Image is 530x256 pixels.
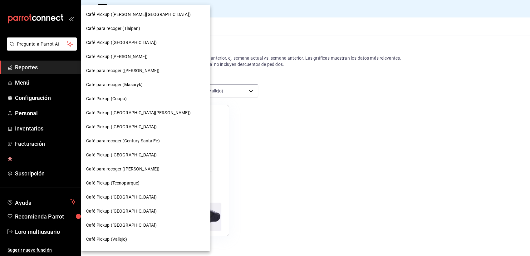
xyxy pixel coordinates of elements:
span: Café Pickup ([GEOGRAPHIC_DATA]) [86,152,157,158]
div: Café para recoger (Century Santa Fe) [81,134,210,148]
span: Café Pickup ([GEOGRAPHIC_DATA]) [86,194,157,200]
span: Café Pickup ([GEOGRAPHIC_DATA]) [86,222,157,229]
div: Café Pickup ([GEOGRAPHIC_DATA][PERSON_NAME]) [81,106,210,120]
div: Café Pickup ([PERSON_NAME][GEOGRAPHIC_DATA]) [81,7,210,22]
span: Café Pickup (Vallejo) [86,236,127,243]
span: Café para recoger (Tlalpan) [86,25,140,32]
div: Café para recoger ([PERSON_NAME]) [81,64,210,78]
div: Café para recoger (Tlalpan) [81,22,210,36]
div: Café Pickup ([GEOGRAPHIC_DATA]) [81,218,210,232]
span: Café Pickup ([PERSON_NAME][GEOGRAPHIC_DATA]) [86,11,191,18]
span: Café para recoger (Masaryk) [86,81,143,88]
div: Café Pickup (Vallejo) [81,232,210,246]
div: Café Pickup ([GEOGRAPHIC_DATA]) [81,120,210,134]
div: Café Pickup ([GEOGRAPHIC_DATA]) [81,204,210,218]
div: Café Pickup ([PERSON_NAME]) [81,50,210,64]
div: Café Pickup ([GEOGRAPHIC_DATA]) [81,148,210,162]
div: Café para recoger (Masaryk) [81,78,210,92]
div: Café Pickup (Tecnoparque) [81,176,210,190]
span: Café para recoger (Century Santa Fe) [86,138,160,144]
span: Café Pickup ([GEOGRAPHIC_DATA][PERSON_NAME]) [86,110,191,116]
span: Café para recoger ([PERSON_NAME]) [86,166,159,172]
span: Café Pickup ([GEOGRAPHIC_DATA]) [86,124,157,130]
span: Café Pickup (Tecnoparque) [86,180,140,186]
div: Café Pickup ([GEOGRAPHIC_DATA]) [81,190,210,204]
div: Café Pickup (Coapa) [81,92,210,106]
span: Café Pickup ([GEOGRAPHIC_DATA]) [86,208,157,214]
span: Café Pickup ([GEOGRAPHIC_DATA]) [86,39,157,46]
div: Café Pickup ([GEOGRAPHIC_DATA]) [81,36,210,50]
div: Café para recoger ([PERSON_NAME]) [81,162,210,176]
span: Café Pickup (Coapa) [86,96,127,102]
span: Café para recoger ([PERSON_NAME]) [86,67,159,74]
span: Café Pickup ([PERSON_NAME]) [86,53,148,60]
